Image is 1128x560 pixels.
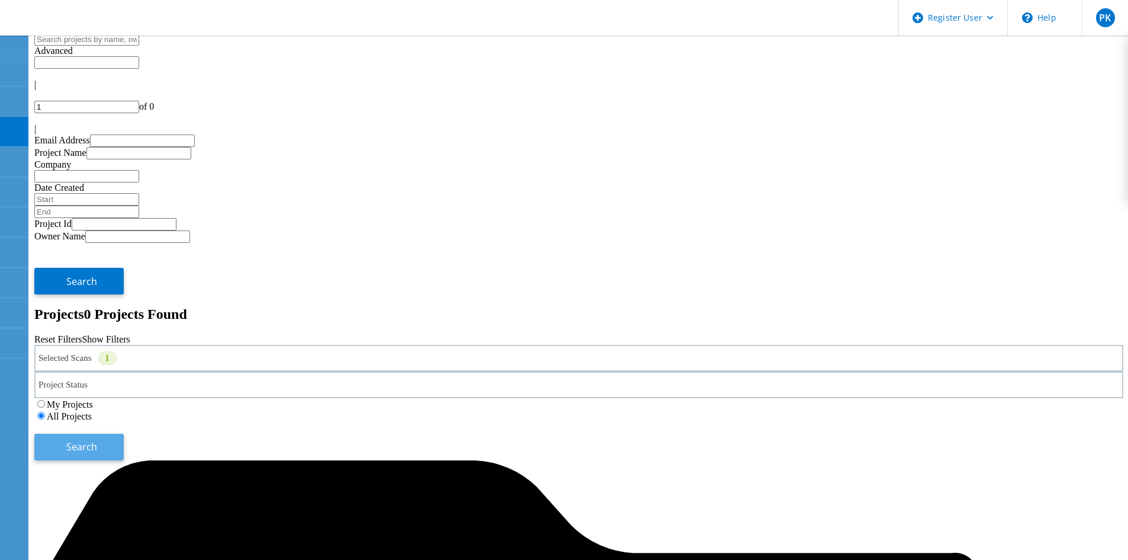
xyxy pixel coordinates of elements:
button: Search [34,268,124,295]
button: Search [34,434,124,460]
a: Show Filters [82,334,130,344]
label: Email Address [34,135,90,145]
label: Project Id [34,219,72,229]
a: Live Optics Dashboard [12,23,139,33]
span: Search [66,275,97,288]
div: | [34,79,1123,90]
label: My Projects [47,399,93,409]
b: Projects [34,306,84,322]
label: Owner Name [34,231,85,241]
input: Start [34,193,139,206]
label: Company [34,159,71,169]
span: of 0 [139,101,154,111]
label: Date Created [34,183,84,193]
label: All Projects [47,411,92,421]
div: Selected Scans [34,345,1123,372]
span: Advanced [34,46,73,56]
div: | [34,124,1123,135]
div: 1 [98,351,117,365]
label: Project Name [34,148,86,158]
svg: \n [1022,12,1033,23]
input: End [34,206,139,218]
input: Search projects by name, owner, ID, company, etc [34,33,139,46]
div: Project Status [34,372,1123,398]
span: PK [1099,13,1111,23]
span: Search [66,440,97,453]
a: Reset Filters [34,334,82,344]
span: 0 Projects Found [84,306,187,322]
